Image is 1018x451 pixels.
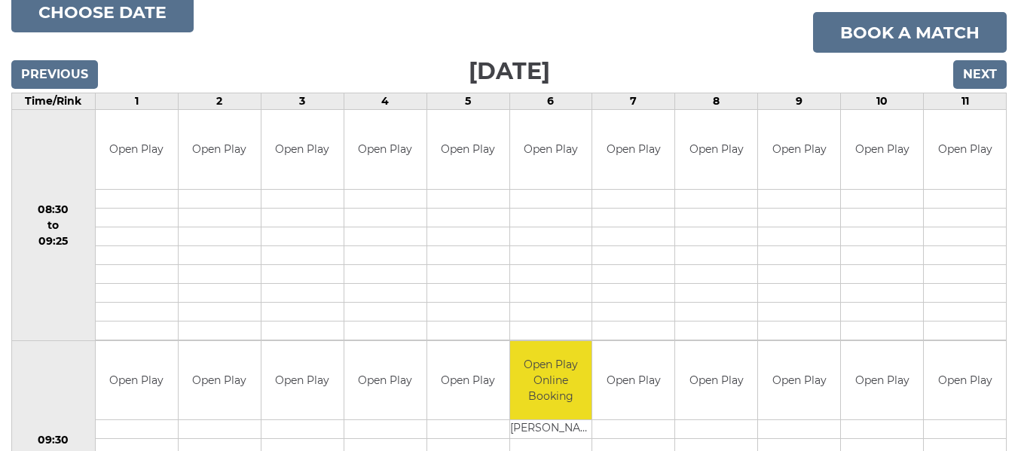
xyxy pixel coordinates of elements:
input: Previous [11,60,98,89]
td: 1 [95,93,178,110]
td: [PERSON_NAME] [510,420,592,439]
td: Open Play [510,110,592,189]
td: Open Play [179,110,261,189]
td: Open Play [592,341,674,420]
td: Open Play [924,110,1006,189]
td: Open Play [675,341,757,420]
td: Open Play [841,110,923,189]
td: Open Play [179,341,261,420]
td: 4 [344,93,426,110]
td: Open Play [261,110,344,189]
td: 5 [426,93,509,110]
td: 2 [178,93,261,110]
td: Open Play Online Booking [510,341,592,420]
td: Open Play [841,341,923,420]
td: Open Play [344,110,426,189]
td: Open Play [592,110,674,189]
td: 3 [261,93,344,110]
td: Open Play [427,341,509,420]
td: 6 [509,93,592,110]
td: 8 [675,93,758,110]
td: Open Play [96,110,178,189]
td: Open Play [261,341,344,420]
td: Open Play [758,341,840,420]
td: Open Play [427,110,509,189]
td: Open Play [675,110,757,189]
td: Open Play [96,341,178,420]
td: Open Play [758,110,840,189]
td: Open Play [924,341,1006,420]
td: Open Play [344,341,426,420]
input: Next [953,60,1007,89]
a: Book a match [813,12,1007,53]
td: Time/Rink [12,93,96,110]
td: 7 [592,93,675,110]
td: 08:30 to 09:25 [12,110,96,341]
td: 11 [924,93,1007,110]
td: 9 [758,93,841,110]
td: 10 [841,93,924,110]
